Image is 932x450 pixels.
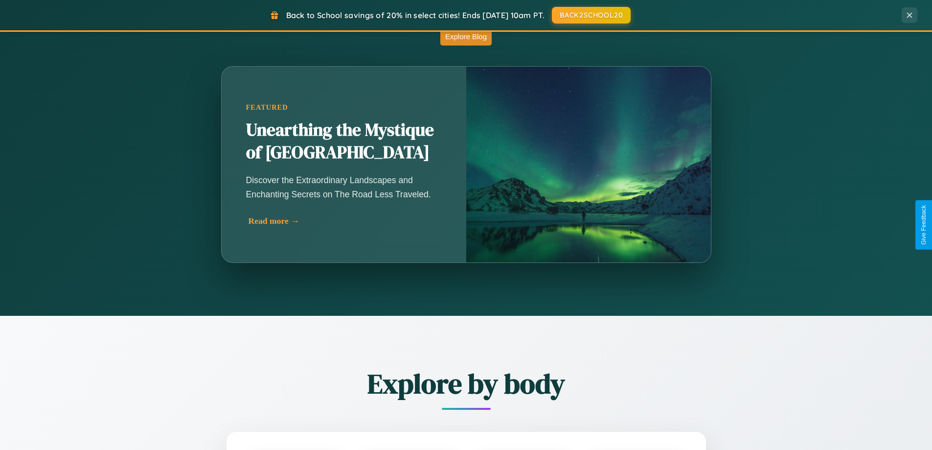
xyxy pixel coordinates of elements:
[246,173,442,201] p: Discover the Extraordinary Landscapes and Enchanting Secrets on The Road Less Traveled.
[249,216,444,226] div: Read more →
[920,205,927,245] div: Give Feedback
[246,103,442,112] div: Featured
[552,7,631,24] button: BACK2SCHOOL20
[286,10,545,20] span: Back to School savings of 20% in select cities! Ends [DATE] 10am PT.
[173,365,760,403] h2: Explore by body
[246,119,442,164] h2: Unearthing the Mystique of [GEOGRAPHIC_DATA]
[440,27,492,46] button: Explore Blog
